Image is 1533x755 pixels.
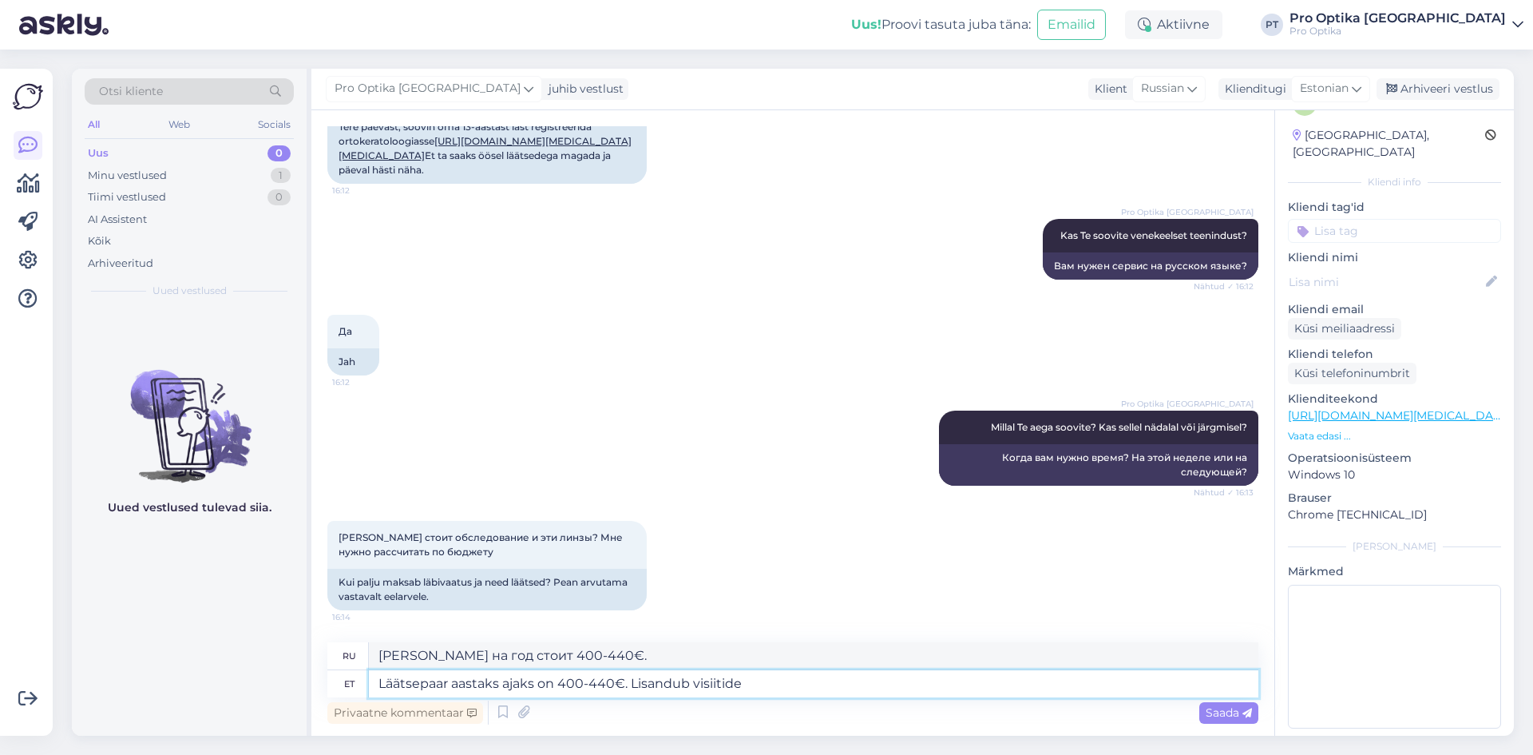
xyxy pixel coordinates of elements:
a: Pro Optika [GEOGRAPHIC_DATA]Pro Optika [1289,12,1523,38]
div: et [344,670,355,697]
p: Kliendi telefon [1288,346,1501,363]
input: Lisa tag [1288,219,1501,243]
div: Kui palju maksab läbivaatus ja need läätsed? Pean arvutama vastavalt eelarvele. [327,569,647,610]
span: Pro Optika [GEOGRAPHIC_DATA] [335,80,521,97]
span: Millal Te aega soovite? Kas sellel nädalal või järgmisel? [991,421,1247,433]
p: Klienditeekond [1288,391,1501,407]
div: Socials [255,114,294,135]
span: Uued vestlused [153,284,227,298]
div: Jah [327,348,379,376]
span: [PERSON_NAME] стоит обследование и эти линзы? Мне нужно рассчитать по бюджету [339,531,625,558]
div: Privaatne kommentaar [327,702,483,724]
div: [PERSON_NAME] [1288,539,1501,554]
p: Windows 10 [1288,467,1501,483]
div: Uus [88,145,109,161]
span: Nähtud ✓ 16:12 [1194,280,1254,292]
div: [GEOGRAPHIC_DATA], [GEOGRAPHIC_DATA] [1293,127,1485,161]
div: Pro Optika [GEOGRAPHIC_DATA] [1289,12,1506,25]
img: No chats [72,341,307,485]
a: [URL][DOMAIN_NAME][MEDICAL_DATA][MEDICAL_DATA] [339,135,632,161]
textarea: [PERSON_NAME] на год стоит 400-440€. [369,642,1258,670]
div: PT [1261,14,1283,36]
p: Vaata edasi ... [1288,429,1501,443]
div: AI Assistent [88,212,147,228]
span: Pro Optika [GEOGRAPHIC_DATA] [1121,398,1254,410]
p: Uued vestlused tulevad siia. [108,499,271,516]
div: Tere päevast, soovin oma 13-aastast last registreerida ortokeratoloogiasse Et ta saaks öösel läät... [327,113,647,184]
div: Proovi tasuta juba täna: [851,15,1031,34]
div: All [85,114,103,135]
p: Kliendi tag'id [1288,199,1501,216]
div: Arhiveeri vestlus [1377,78,1499,100]
div: Küsi telefoninumbrit [1288,363,1416,384]
div: Klienditugi [1218,81,1286,97]
div: Kliendi info [1288,175,1501,189]
span: Otsi kliente [99,83,163,100]
div: Küsi meiliaadressi [1288,318,1401,340]
div: Tiimi vestlused [88,189,166,205]
span: Nähtud ✓ 16:13 [1194,487,1254,499]
p: Chrome [TECHNICAL_ID] [1288,507,1501,523]
span: 16:12 [332,376,392,388]
span: Kas Te soovite venekeelset teenindust? [1060,229,1247,241]
span: Да [339,325,352,337]
p: Kliendi email [1288,301,1501,318]
span: Russian [1141,80,1184,97]
div: juhib vestlust [542,81,624,97]
div: Pro Optika [1289,25,1506,38]
input: Lisa nimi [1289,273,1483,291]
textarea: Läätsepaar aastaks ajaks on 400-440€. Lisandub visiiti [369,670,1258,697]
div: Klient [1088,81,1127,97]
div: 0 [267,189,291,205]
p: Märkmed [1288,563,1501,580]
p: Brauser [1288,490,1501,507]
div: Когда вам нужно время? На этой неделе или на следующей? [939,444,1258,486]
div: Web [165,114,193,135]
img: Askly Logo [13,81,43,112]
p: Operatsioonisüsteem [1288,450,1501,467]
span: 16:12 [332,185,392,197]
div: Вам нужен сервис на русском языке? [1043,252,1258,280]
div: Kõik [88,233,111,249]
div: Minu vestlused [88,168,167,184]
button: Emailid [1037,10,1106,40]
p: Kliendi nimi [1288,249,1501,266]
span: Saada [1206,705,1252,720]
span: 16:14 [332,611,392,623]
div: ru [343,642,356,670]
span: Estonian [1300,80,1349,97]
span: Pro Optika [GEOGRAPHIC_DATA] [1121,206,1254,218]
div: Aktiivne [1125,10,1222,39]
div: Arhiveeritud [88,256,153,272]
div: 0 [267,145,291,161]
div: 1 [271,168,291,184]
b: Uus! [851,17,881,32]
